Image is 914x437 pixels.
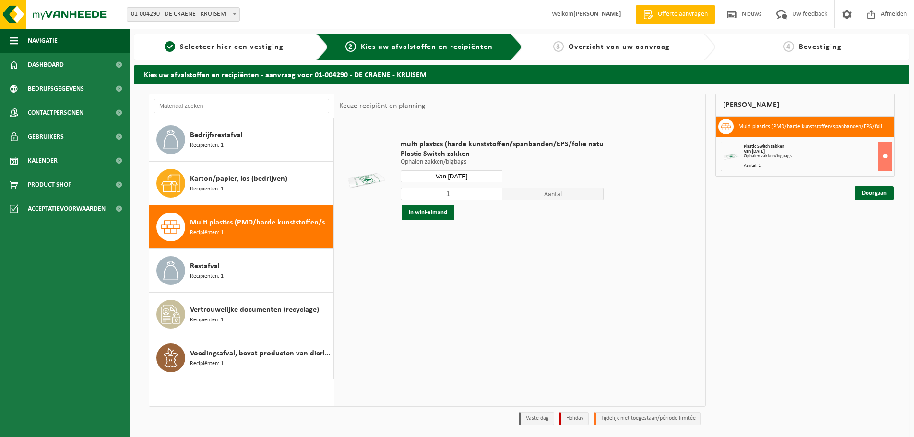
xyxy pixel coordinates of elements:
[190,141,224,150] span: Recipiënten: 1
[519,412,554,425] li: Vaste dag
[190,272,224,281] span: Recipiënten: 1
[655,10,710,19] span: Offerte aanvragen
[127,8,239,21] span: 01-004290 - DE CRAENE - KRUISEM
[190,130,243,141] span: Bedrijfsrestafval
[573,11,621,18] strong: [PERSON_NAME]
[28,173,71,197] span: Product Shop
[401,159,604,165] p: Ophalen zakken/bigbags
[744,144,784,149] span: Plastic Switch zakken
[149,205,334,249] button: Multi plastics (PMD/harde kunststoffen/spanbanden/EPS/folie naturel/folie gemengd) Recipiënten: 1
[190,185,224,194] span: Recipiënten: 1
[334,94,430,118] div: Keuze recipiënt en planning
[553,41,564,52] span: 3
[190,173,287,185] span: Karton/papier, los (bedrijven)
[569,43,670,51] span: Overzicht van uw aanvraag
[165,41,175,52] span: 1
[190,217,331,228] span: Multi plastics (PMD/harde kunststoffen/spanbanden/EPS/folie naturel/folie gemengd)
[127,7,240,22] span: 01-004290 - DE CRAENE - KRUISEM
[180,43,284,51] span: Selecteer hier een vestiging
[28,101,83,125] span: Contactpersonen
[149,293,334,336] button: Vertrouwelijke documenten (recyclage) Recipiënten: 1
[402,205,454,220] button: In winkelmand
[28,29,58,53] span: Navigatie
[715,94,895,117] div: [PERSON_NAME]
[149,249,334,293] button: Restafval Recipiënten: 1
[134,65,909,83] h2: Kies uw afvalstoffen en recipiënten - aanvraag voor 01-004290 - DE CRAENE - KRUISEM
[361,43,493,51] span: Kies uw afvalstoffen en recipiënten
[594,412,701,425] li: Tijdelijk niet toegestaan/période limitée
[28,149,58,173] span: Kalender
[28,197,106,221] span: Acceptatievoorwaarden
[744,164,892,168] div: Aantal: 1
[855,186,894,200] a: Doorgaan
[28,125,64,149] span: Gebruikers
[28,53,64,77] span: Dashboard
[190,304,319,316] span: Vertrouwelijke documenten (recyclage)
[149,162,334,205] button: Karton/papier, los (bedrijven) Recipiënten: 1
[744,154,892,159] div: Ophalen zakken/bigbags
[799,43,842,51] span: Bevestiging
[345,41,356,52] span: 2
[401,170,502,182] input: Selecteer datum
[149,336,334,379] button: Voedingsafval, bevat producten van dierlijke oorsprong, onverpakt, categorie 3 Recipiënten: 1
[636,5,715,24] a: Offerte aanvragen
[401,140,604,149] span: multi plastics (harde kunststoffen/spanbanden/EPS/folie natu
[190,348,331,359] span: Voedingsafval, bevat producten van dierlijke oorsprong, onverpakt, categorie 3
[190,359,224,368] span: Recipiënten: 1
[738,119,887,134] h3: Multi plastics (PMD/harde kunststoffen/spanbanden/EPS/folie naturel/folie gemengd)
[502,188,604,200] span: Aantal
[190,228,224,237] span: Recipiënten: 1
[401,149,604,159] span: Plastic Switch zakken
[190,316,224,325] span: Recipiënten: 1
[559,412,589,425] li: Holiday
[28,77,84,101] span: Bedrijfsgegevens
[783,41,794,52] span: 4
[190,260,220,272] span: Restafval
[139,41,309,53] a: 1Selecteer hier een vestiging
[744,149,765,154] strong: Van [DATE]
[149,118,334,162] button: Bedrijfsrestafval Recipiënten: 1
[154,99,329,113] input: Materiaal zoeken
